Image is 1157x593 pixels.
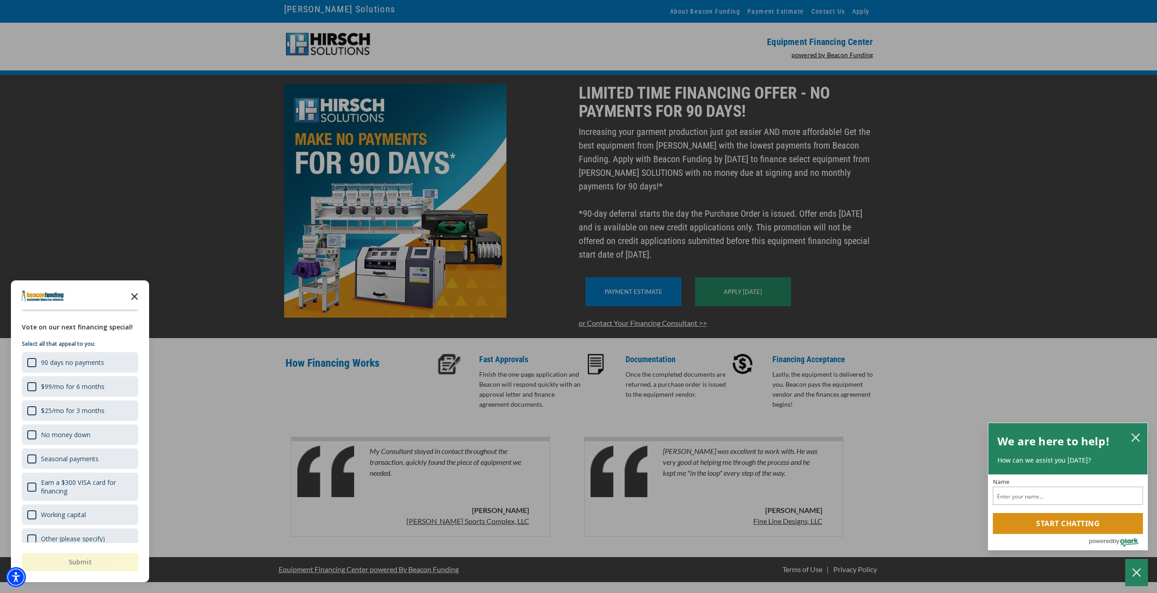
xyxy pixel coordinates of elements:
div: Earn a $300 VISA card for financing [22,473,138,501]
div: 90 days no payments [41,358,104,367]
div: Other (please specify) [22,528,138,549]
label: Name [993,479,1143,485]
div: No money down [41,430,90,439]
h2: We are here to help! [997,432,1110,450]
div: $99/mo for 6 months [41,382,105,391]
div: Seasonal payments [41,454,99,463]
div: olark chatbox [988,423,1148,551]
p: Select all that appeal to you: [22,339,138,349]
div: Earn a $300 VISA card for financing [41,478,133,495]
button: Start chatting [993,513,1143,534]
div: $25/mo for 3 months [22,400,138,421]
button: Close the survey [125,287,144,305]
div: Survey [11,280,149,582]
div: Accessibility Menu [6,567,26,587]
button: Submit [22,553,138,571]
span: powered [1089,535,1112,547]
div: Working capital [22,504,138,525]
p: How can we assist you [DATE]? [997,456,1138,465]
div: Vote on our next financing special! [22,322,138,332]
a: Powered by Olark [1089,534,1147,550]
input: Name [993,487,1143,505]
div: 90 days no payments [22,352,138,373]
img: Company logo [22,290,65,301]
button: Close Chatbox [1125,559,1148,586]
div: Other (please specify) [41,534,105,543]
div: Seasonal payments [22,448,138,469]
span: by [1113,535,1119,547]
div: $25/mo for 3 months [41,406,105,415]
div: No money down [22,424,138,445]
div: $99/mo for 6 months [22,376,138,397]
div: Working capital [41,510,86,519]
button: close chatbox [1128,431,1143,444]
